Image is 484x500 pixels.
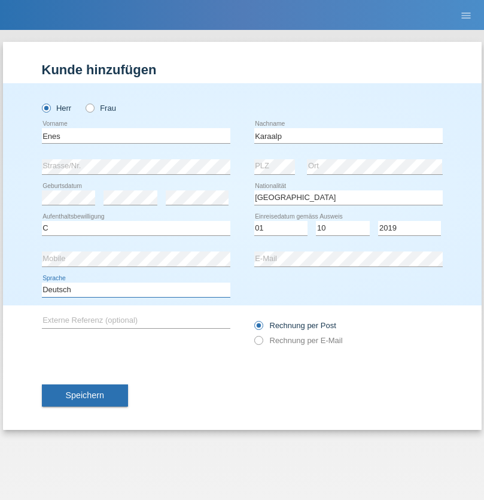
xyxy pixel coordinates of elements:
span: Speichern [66,390,104,400]
label: Rechnung per E-Mail [254,336,343,345]
h1: Kunde hinzufügen [42,62,443,77]
button: Speichern [42,384,128,407]
i: menu [460,10,472,22]
input: Herr [42,104,50,111]
label: Rechnung per Post [254,321,336,330]
a: menu [454,11,478,19]
input: Rechnung per E-Mail [254,336,262,351]
input: Rechnung per Post [254,321,262,336]
input: Frau [86,104,93,111]
label: Frau [86,104,116,113]
label: Herr [42,104,72,113]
